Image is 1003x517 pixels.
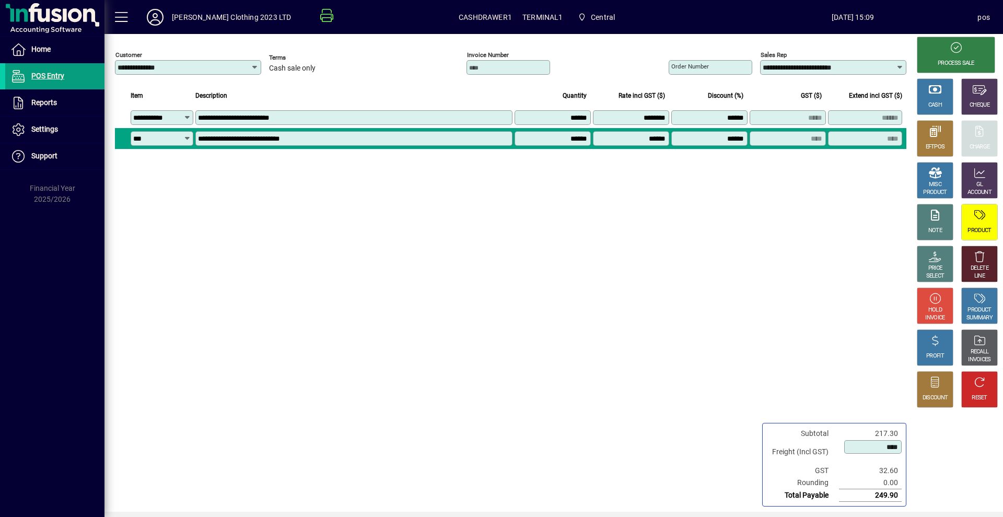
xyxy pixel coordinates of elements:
[619,90,665,101] span: Rate incl GST ($)
[928,306,942,314] div: HOLD
[767,428,839,440] td: Subtotal
[5,37,104,63] a: Home
[708,90,743,101] span: Discount (%)
[5,117,104,143] a: Settings
[269,54,332,61] span: Terms
[839,477,902,489] td: 0.00
[977,9,990,26] div: pos
[115,51,142,59] mat-label: Customer
[767,489,839,502] td: Total Payable
[926,143,945,151] div: EFTPOS
[926,352,944,360] div: PROFIT
[31,152,57,160] span: Support
[671,63,709,70] mat-label: Order number
[966,314,993,322] div: SUMMARY
[767,477,839,489] td: Rounding
[967,189,992,197] div: ACCOUNT
[459,9,512,26] span: CASHDRAWER1
[5,143,104,169] a: Support
[195,90,227,101] span: Description
[938,60,974,67] div: PROCESS SALE
[849,90,902,101] span: Extend incl GST ($)
[31,45,51,53] span: Home
[976,181,983,189] div: GL
[574,8,620,27] span: Central
[172,9,291,26] div: [PERSON_NAME] Clothing 2023 LTD
[131,90,143,101] span: Item
[31,98,57,107] span: Reports
[839,489,902,502] td: 249.90
[967,227,991,235] div: PRODUCT
[563,90,587,101] span: Quantity
[839,465,902,477] td: 32.60
[928,227,942,235] div: NOTE
[974,272,985,280] div: LINE
[31,72,64,80] span: POS Entry
[970,101,989,109] div: CHEQUE
[929,181,941,189] div: MISC
[767,440,839,465] td: Freight (Incl GST)
[767,465,839,477] td: GST
[269,64,316,73] span: Cash sale only
[968,356,990,364] div: INVOICES
[591,9,615,26] span: Central
[761,51,787,59] mat-label: Sales rep
[967,306,991,314] div: PRODUCT
[923,394,948,402] div: DISCOUNT
[31,125,58,133] span: Settings
[522,9,563,26] span: TERMINAL1
[138,8,172,27] button: Profile
[971,348,989,356] div: RECALL
[801,90,822,101] span: GST ($)
[971,265,988,272] div: DELETE
[928,265,942,272] div: PRICE
[923,189,947,197] div: PRODUCT
[925,314,944,322] div: INVOICE
[839,428,902,440] td: 217.30
[467,51,509,59] mat-label: Invoice number
[728,9,978,26] span: [DATE] 15:09
[970,143,990,151] div: CHARGE
[972,394,987,402] div: RESET
[928,101,942,109] div: CASH
[926,272,944,280] div: SELECT
[5,90,104,116] a: Reports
